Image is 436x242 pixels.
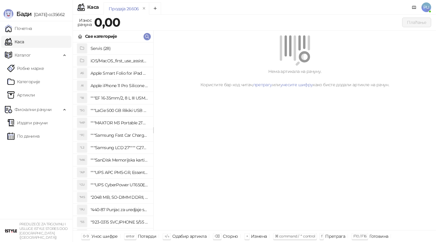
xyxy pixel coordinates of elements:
[91,93,148,103] h4: """EF 16-35mm/2, 8 L III USM"""
[91,56,148,66] h4: iOS/MacOS_first_use_assistance (4)
[91,192,148,202] h4: "2048 MB, SO-DIMM DDRII, 667 MHz, Napajanje 1,8 0,1 V, Latencija CL5"
[409,2,419,12] a: Документација
[77,168,87,177] div: "AP
[91,143,148,152] h4: """Samsung LCD 27"""" C27F390FHUXEN"""
[91,230,148,239] h4: "923-0448 SVC,IPHONE,TOURQUE DRIVER KIT .65KGF- CM Šrafciger "
[77,93,87,103] div: "18
[91,217,148,227] h4: "923-0315 SVC,IPHONE 5/5S BATTERY REMOVAL TRAY Držač za iPhone sa kojim se otvara display
[353,234,366,238] span: F10 / F16
[91,168,148,177] h4: """UPS APC PM5-GR, Essential Surge Arrest,5 utic_nica"""
[77,205,87,214] div: "PU
[402,18,431,27] button: Плаћање
[251,232,267,240] div: Измена
[280,82,313,87] a: унесите шифру
[321,234,322,238] span: f
[76,16,93,28] div: Износ рачуна
[77,81,87,90] div: AI
[91,68,148,78] h4: Apple Smart Folio for iPad mini (A17 Pro) - Sage
[109,5,139,12] div: Продаја 26606
[91,106,148,115] h4: """LaCie 500 GB Rikiki USB 3.0 / Ultra Compact & Resistant aluminum / USB 3.0 / 2.5"""""""
[15,49,31,61] span: Каталог
[91,118,148,128] h4: """MAXTOR M3 Portable 2TB 2.5"""" crni eksterni hard disk HX-M201TCB/GM"""
[5,36,24,48] a: Каса
[7,76,40,88] a: Категорије
[31,12,64,17] span: [DATE]-cc35662
[77,143,87,152] div: "L2
[369,232,388,240] div: Готовина
[91,205,148,214] h4: "440-87 Punjac za uredjaje sa micro USB portom 4/1, Stand."
[5,225,17,237] img: 64x64-companyLogo-77b92cf4-9946-4f36-9751-bf7bb5fd2c7d.png
[73,42,153,230] div: grid
[77,130,87,140] div: "FC
[421,2,431,12] span: PU
[19,222,68,240] small: PREDUZEĆE ZA TRGOVINU I USLUGE ISTYLE STORES DOO [GEOGRAPHIC_DATA] ([GEOGRAPHIC_DATA])
[77,180,87,190] div: "CU
[15,103,51,116] span: Фискални рачуни
[77,155,87,165] div: "MK
[77,192,87,202] div: "MS
[91,232,118,240] div: Унос шифре
[77,217,87,227] div: "S5
[253,82,272,87] a: претрагу
[87,5,99,10] div: Каса
[164,234,169,238] span: ↑/↓
[77,106,87,115] div: "5G
[91,155,148,165] h4: """SanDisk Memorijska kartica 256GB microSDXC sa SD adapterom SDSQXA1-256G-GN6MA - Extreme PLUS, ...
[16,10,31,18] span: Бади
[246,234,248,238] span: +
[223,232,238,240] div: Сторно
[83,234,88,238] span: 0-9
[4,9,13,19] img: Logo
[77,68,87,78] div: AS
[5,22,32,34] a: Почетна
[77,118,87,128] div: "MP
[91,81,148,90] h4: Apple iPhone 11 Pro Silicone Case - Black
[94,15,120,30] strong: 0,00
[149,2,161,15] button: Add tab
[138,232,157,240] div: Потврди
[91,180,148,190] h4: """UPS CyberPower UT650EG, 650VA/360W , line-int., s_uko, desktop"""
[161,68,429,88] div: Нема артикала на рачуну. Користите бар код читач, или како бисте додали артикле на рачун.
[7,89,35,101] a: ArtikliАртикли
[85,33,117,40] div: Све категорије
[275,234,315,238] span: ⌘ command / ⌃ control
[91,44,148,53] h4: Servis (28)
[7,62,44,74] a: Робне марке
[7,117,48,129] a: Издати рачуни
[215,234,220,238] span: ⌫
[172,232,206,240] div: Одабир артикла
[77,230,87,239] div: "SD
[126,234,135,238] span: enter
[91,130,148,140] h4: """Samsung Fast Car Charge Adapter, brzi auto punja_, boja crna"""
[140,6,148,11] button: remove
[325,232,345,240] div: Претрага
[7,130,39,142] a: По данима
